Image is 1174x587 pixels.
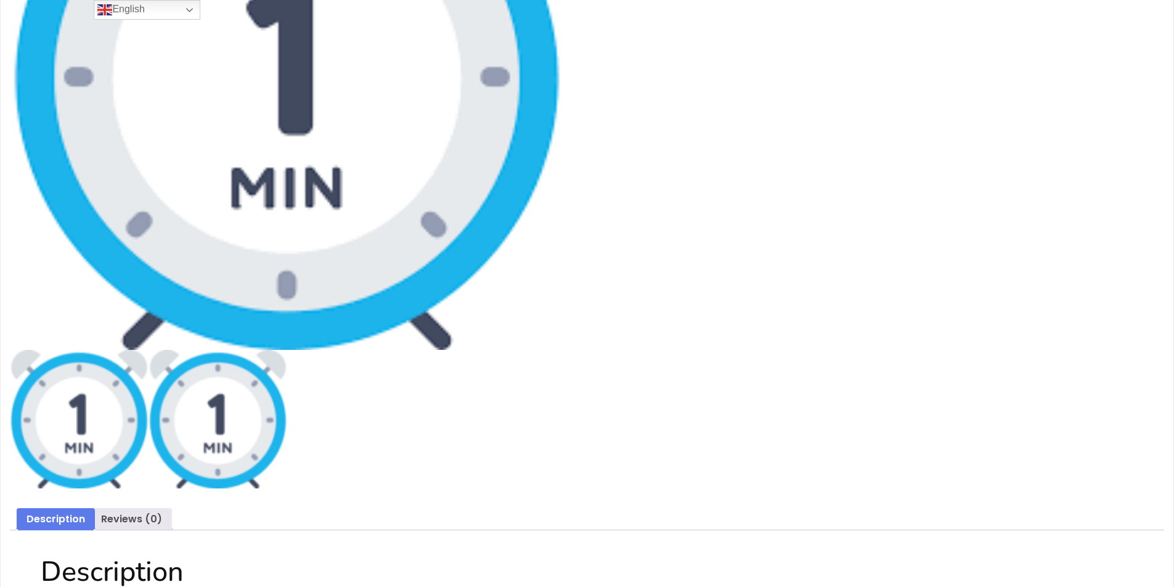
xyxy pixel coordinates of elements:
a: Reviews (0) [101,508,162,531]
img: Public Password Recovery 1 Minute (free trial demo) - Image 2 [149,350,287,488]
img: en [97,2,112,17]
img: Public Password Recovery 1 Minute (free trial demo) [10,350,149,488]
a: Description [26,508,85,531]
